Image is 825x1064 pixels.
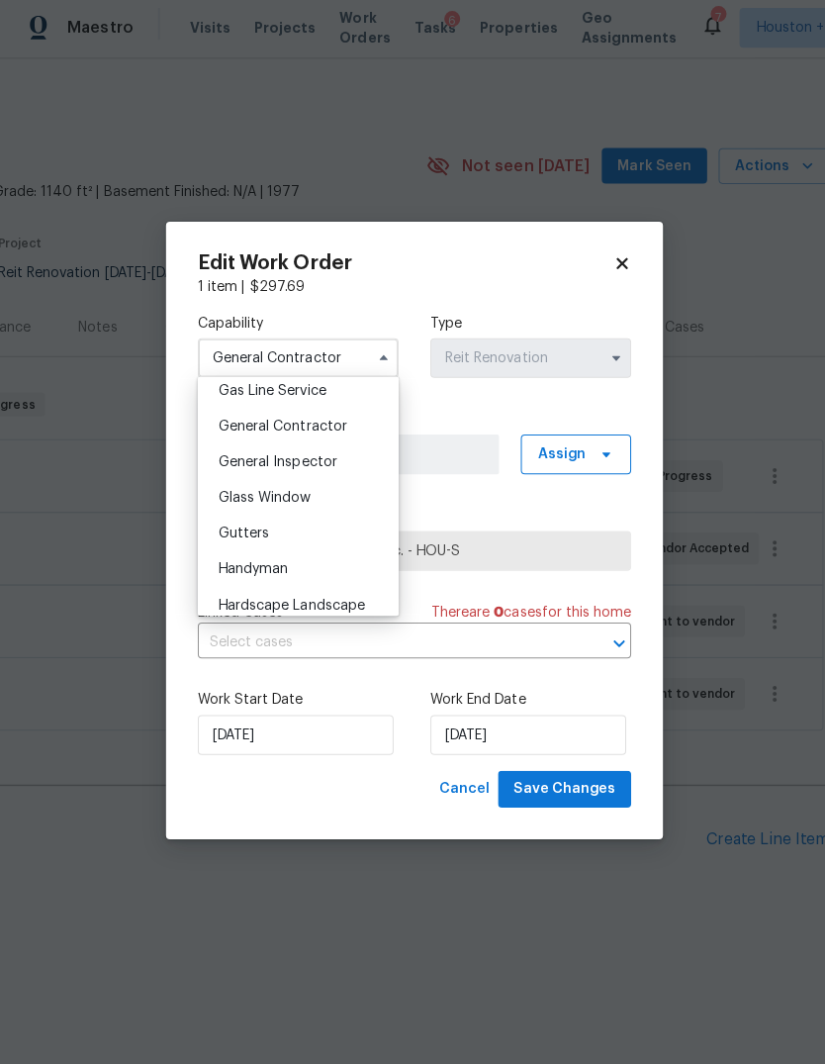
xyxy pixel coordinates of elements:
div: 1 item | [197,280,628,300]
input: Select... [197,340,397,380]
span: Cancel [437,777,488,802]
span: 0 [492,607,502,621]
label: Work Start Date [197,691,397,711]
span: General Inspector [218,457,335,471]
input: Select... [428,340,628,380]
button: Open [602,630,630,658]
span: Handyman [218,564,287,578]
span: General Contractor [218,422,345,435]
label: Trade Partner [197,508,628,528]
label: Work End Date [428,691,628,711]
button: Hide options [370,348,394,372]
button: Save Changes [496,771,628,808]
span: Hardscape Landscape [218,600,363,614]
input: M/D/YYYY [197,716,392,755]
span: There are case s for this home [429,604,628,624]
label: Capability [197,316,397,336]
label: Type [428,316,628,336]
span: Gutters [218,529,268,542]
button: Cancel [429,771,496,808]
span: Glass Window [218,493,310,507]
span: $ 297.69 [249,283,304,297]
h2: Edit Work Order [197,256,610,276]
span: Atascocita Pest Control, Inc. - HOU-S [214,542,611,562]
span: Gas Line Service [218,386,324,400]
input: M/D/YYYY [428,716,623,755]
span: Assign [535,446,583,466]
input: Select cases [197,629,573,659]
span: Save Changes [511,777,612,802]
label: Work Order Manager [197,412,628,432]
button: Show options [601,348,625,372]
